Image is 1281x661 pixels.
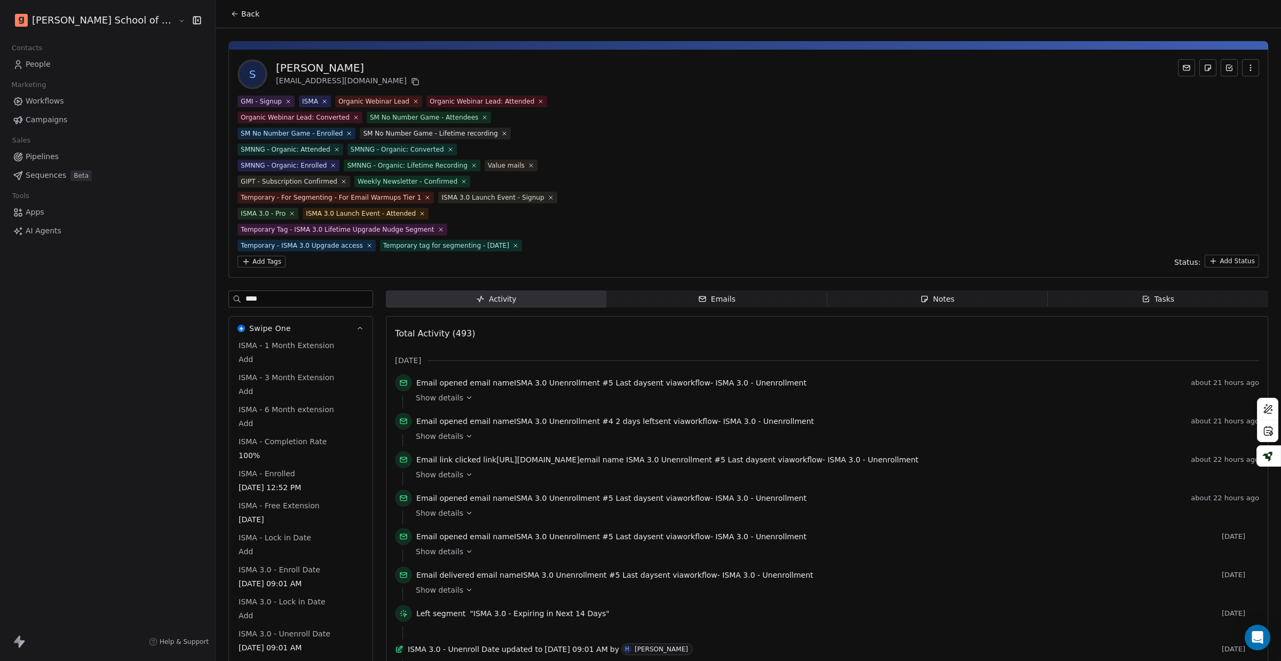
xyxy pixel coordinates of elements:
span: Email opened [416,417,468,426]
a: Show details [416,546,1252,557]
span: ISMA 3.0 - Unenrollment [722,571,813,579]
span: ISMA 3.0 - Lock in Date [236,596,327,607]
span: Email opened [416,494,468,502]
span: ISMA 3.0 - Unenrollment [716,494,806,502]
span: Add [239,354,363,365]
span: Add [239,610,363,621]
span: Apps [26,207,44,218]
div: Emails [698,294,736,305]
button: Add Status [1205,255,1259,267]
div: Organic Webinar Lead [338,97,409,106]
span: ISMA 3.0 - Unenroll Date [236,628,333,639]
span: ISMA 3.0 - Unenrollment [716,532,806,541]
span: Add [239,418,363,429]
div: GIPT - Subscription Confirmed [241,177,337,186]
span: [URL][DOMAIN_NAME] [496,455,580,464]
div: SM No Number Game - Enrolled [241,129,343,138]
div: Temporary - ISMA 3.0 Upgrade access [241,241,363,250]
img: Swipe One [238,325,245,332]
div: Temporary tag for segmenting - [DATE] [383,241,509,250]
span: ISMA 3.0 - Unenrollment [716,379,806,387]
span: 100% [239,450,363,461]
a: Apps [9,203,207,221]
span: updated to [502,644,543,655]
div: [PERSON_NAME] [276,60,422,75]
a: Help & Support [149,638,209,646]
span: email name sent via workflow - [416,493,806,503]
span: ISMA 3.0 Unenrollment #5 Last day [514,494,647,502]
a: People [9,56,207,73]
a: Show details [416,508,1252,518]
span: Show details [416,431,463,442]
span: Help & Support [160,638,209,646]
div: [PERSON_NAME] [635,646,688,653]
a: Show details [416,431,1252,442]
div: ISMA [302,97,318,106]
span: Email delivered [416,571,474,579]
span: ISMA 3.0 - Enroll Date [236,564,322,575]
button: [PERSON_NAME] School of Finance LLP [13,11,171,29]
span: Campaigns [26,114,67,125]
span: ISMA - Lock in Date [236,532,313,543]
span: about 21 hours ago [1191,379,1259,387]
span: [DATE] 09:01 AM [545,644,608,655]
span: [DATE] 12:52 PM [239,482,363,493]
span: [DATE] [1222,645,1259,654]
span: [DATE] [239,514,363,525]
span: Add [239,546,363,557]
a: AI Agents [9,222,207,240]
span: [DATE] [395,355,421,366]
span: Left segment [416,608,465,619]
span: [PERSON_NAME] School of Finance LLP [32,13,176,27]
span: Pipelines [26,151,59,162]
span: Sales [7,132,35,148]
span: ISMA - 3 Month Extension [236,372,336,383]
span: email name sent via workflow - [416,570,813,580]
span: ISMA - Free Extension [236,500,322,511]
span: Show details [416,585,463,595]
div: Temporary - For Segmenting - For Email Warmups Tier 1 [241,193,421,202]
span: Total Activity (493) [395,328,475,339]
span: ISMA 3.0 Unenrollment #5 Last day [521,571,654,579]
span: about 22 hours ago [1191,455,1259,464]
div: ISMA 3.0 Launch Event - Attended [306,209,416,218]
div: [EMAIL_ADDRESS][DOMAIN_NAME] [276,75,422,88]
a: SequencesBeta [9,167,207,184]
span: Email opened [416,532,468,541]
span: Show details [416,392,463,403]
span: Show details [416,469,463,480]
span: People [26,59,51,70]
span: Email link clicked [416,455,481,464]
span: Status: [1174,257,1200,267]
span: ISMA 3.0 - Unenroll Date [408,644,500,655]
a: Workflows [9,92,207,110]
div: SMNNG - Organic: Attended [241,145,330,154]
span: Beta [70,170,92,181]
div: SM No Number Game - Attendees [370,113,479,122]
span: ISMA - 6 Month extension [236,404,336,415]
span: Contacts [7,40,47,56]
div: ISMA 3.0 - Pro [241,209,286,218]
span: about 21 hours ago [1191,417,1259,426]
span: ISMA 3.0 Unenrollment #5 Last day [514,532,647,541]
div: ISMA 3.0 Launch Event - Signup [441,193,544,202]
span: ISMA 3.0 - Unenrollment [827,455,918,464]
span: email name sent via workflow - [416,416,814,427]
span: ISMA 3.0 Unenrollment #5 Last day [514,379,647,387]
span: Tools [7,188,34,204]
span: ISMA 3.0 Unenrollment #4 2 days left [514,417,655,426]
span: email name sent via workflow - [416,377,806,388]
span: Marketing [7,77,51,93]
div: Organic Webinar Lead: Converted [241,113,350,122]
a: Campaigns [9,111,207,129]
span: link email name sent via workflow - [416,454,919,465]
div: Notes [920,294,954,305]
img: Goela%20School%20Logos%20(4).png [15,14,28,27]
span: Email opened [416,379,468,387]
button: Swipe OneSwipe One [229,317,373,340]
span: Show details [416,546,463,557]
span: about 22 hours ago [1191,494,1259,502]
div: Open Intercom Messenger [1245,625,1270,650]
span: Add [239,386,363,397]
div: SMNNG - Organic: Lifetime Recording [347,161,467,170]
